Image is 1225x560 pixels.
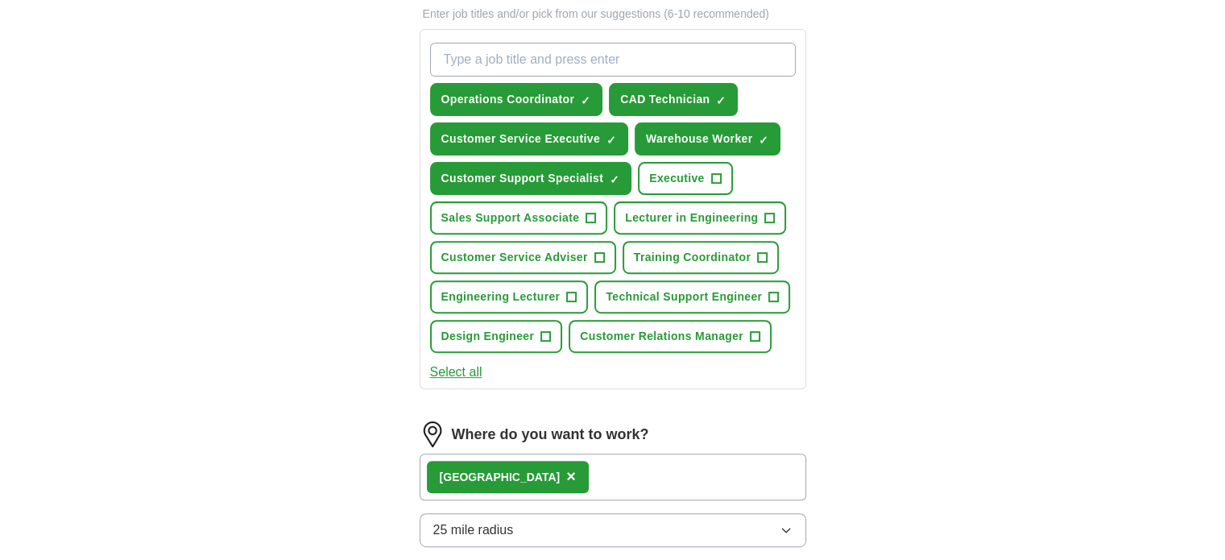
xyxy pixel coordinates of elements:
span: 25 mile radius [433,521,514,540]
button: Select all [430,363,482,382]
img: location.png [420,421,445,447]
span: Customer Service Executive [441,131,600,147]
button: × [566,465,576,489]
span: × [566,467,576,485]
span: Design Engineer [441,328,535,345]
input: Type a job title and press enter [430,43,796,77]
span: CAD Technician [620,91,710,108]
button: Technical Support Engineer [594,280,790,313]
span: Sales Support Associate [441,209,580,226]
button: Sales Support Associate [430,201,608,234]
span: ✓ [610,173,619,186]
label: Where do you want to work? [452,424,649,446]
button: CAD Technician✓ [609,83,738,116]
button: Lecturer in Engineering [614,201,786,234]
span: Technical Support Engineer [606,288,762,305]
span: Customer Support Specialist [441,170,604,187]
span: Executive [649,170,705,187]
span: ✓ [759,134,768,147]
button: Engineering Lecturer [430,280,589,313]
button: Customer Support Specialist✓ [430,162,632,195]
button: Customer Relations Manager [569,320,772,353]
button: Customer Service Adviser [430,241,616,274]
button: Warehouse Worker✓ [635,122,780,156]
span: Customer Service Adviser [441,249,588,266]
span: Warehouse Worker [646,131,752,147]
span: Training Coordinator [634,249,751,266]
button: 25 mile radius [420,513,806,547]
button: Executive [638,162,733,195]
button: Customer Service Executive✓ [430,122,628,156]
button: Training Coordinator [623,241,779,274]
button: Design Engineer [430,320,563,353]
button: Operations Coordinator✓ [430,83,603,116]
span: Engineering Lecturer [441,288,561,305]
p: Enter job titles and/or pick from our suggestions (6-10 recommended) [420,6,806,23]
span: ✓ [581,94,590,107]
span: Customer Relations Manager [580,328,743,345]
span: Lecturer in Engineering [625,209,758,226]
div: [GEOGRAPHIC_DATA] [440,469,561,486]
span: ✓ [606,134,616,147]
span: ✓ [716,94,726,107]
span: Operations Coordinator [441,91,575,108]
